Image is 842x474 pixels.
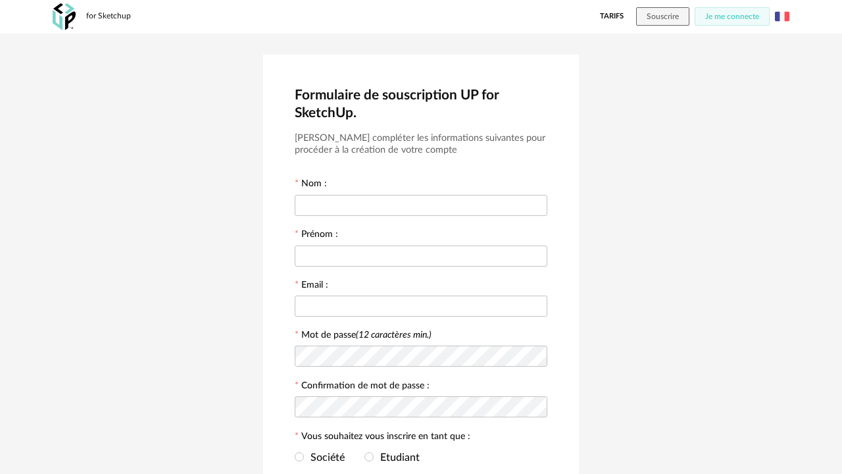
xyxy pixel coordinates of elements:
[304,452,345,463] span: Société
[705,13,759,20] span: Je me connecte
[295,280,328,292] label: Email :
[295,381,430,393] label: Confirmation de mot de passe :
[295,132,547,157] h3: [PERSON_NAME] compléter les informations suivantes pour procéder à la création de votre compte
[86,11,131,22] div: for Sketchup
[53,3,76,30] img: OXP
[600,7,624,26] a: Tarifs
[295,86,547,122] h2: Formulaire de souscription UP for SketchUp.
[301,330,432,340] label: Mot de passe
[295,179,327,191] label: Nom :
[356,330,432,340] i: (12 caractères min.)
[647,13,679,20] span: Souscrire
[636,7,689,26] button: Souscrire
[695,7,770,26] button: Je me connecte
[295,230,338,242] label: Prénom :
[374,452,420,463] span: Etudiant
[295,432,470,444] label: Vous souhaitez vous inscrire en tant que :
[775,9,789,24] img: fr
